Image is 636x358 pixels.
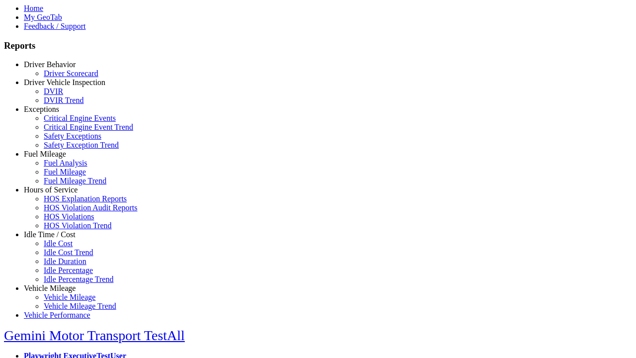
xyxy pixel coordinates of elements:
a: Driver Vehicle Inspection [24,78,105,87]
a: Driver Behavior [24,60,76,69]
a: Vehicle Mileage [24,284,76,292]
a: Fuel Mileage [44,168,86,176]
a: Gemini Motor Transport TestAll [4,328,185,343]
a: HOS Violation Audit Reports [44,203,138,212]
a: HOS Explanation Reports [44,194,127,203]
a: Feedback / Support [24,22,85,30]
a: Safety Exceptions [44,132,101,140]
a: Fuel Analysis [44,159,87,167]
a: Home [24,4,43,12]
a: My GeoTab [24,13,62,21]
a: Fuel Mileage [24,150,66,158]
a: Fuel Mileage Trend [44,177,106,185]
a: Idle Cost [44,239,73,248]
a: Vehicle Mileage [44,293,95,301]
a: Idle Percentage [44,266,93,274]
a: Exceptions [24,105,59,113]
a: HOS Violations [44,212,94,221]
a: DVIR Trend [44,96,83,104]
a: Idle Cost Trend [44,248,93,257]
a: Driver Scorecard [44,69,98,78]
a: Critical Engine Events [44,114,116,122]
a: Safety Exception Trend [44,141,119,149]
a: Hours of Service [24,185,78,194]
a: Vehicle Performance [24,311,90,319]
a: Critical Engine Event Trend [44,123,133,131]
a: Idle Time / Cost [24,230,76,239]
a: Vehicle Mileage Trend [44,302,116,310]
h3: Reports [4,40,632,51]
a: Idle Duration [44,257,86,266]
a: Idle Percentage Trend [44,275,113,283]
a: HOS Violation Trend [44,221,112,230]
a: DVIR [44,87,63,95]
